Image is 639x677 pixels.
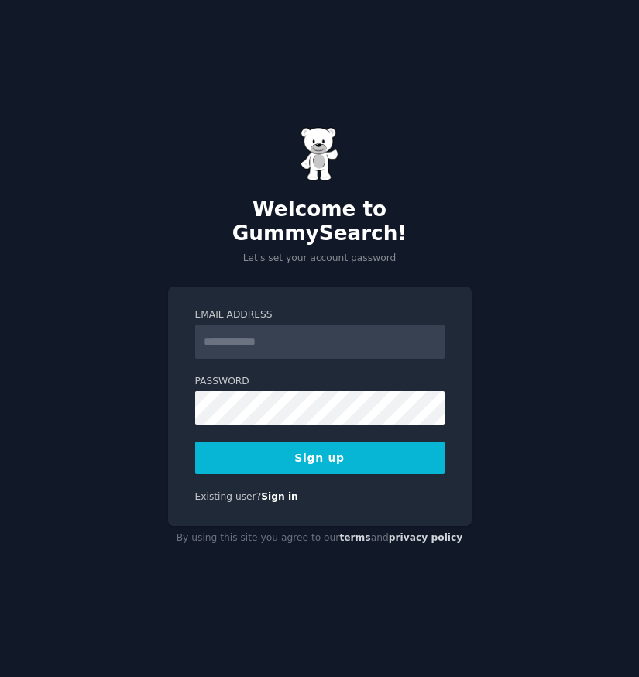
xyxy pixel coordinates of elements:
[168,526,472,551] div: By using this site you agree to our and
[195,375,445,389] label: Password
[195,491,262,502] span: Existing user?
[168,198,472,246] h2: Welcome to GummySearch!
[339,532,370,543] a: terms
[301,127,339,181] img: Gummy Bear
[168,252,472,266] p: Let's set your account password
[195,442,445,474] button: Sign up
[389,532,463,543] a: privacy policy
[261,491,298,502] a: Sign in
[195,308,445,322] label: Email Address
